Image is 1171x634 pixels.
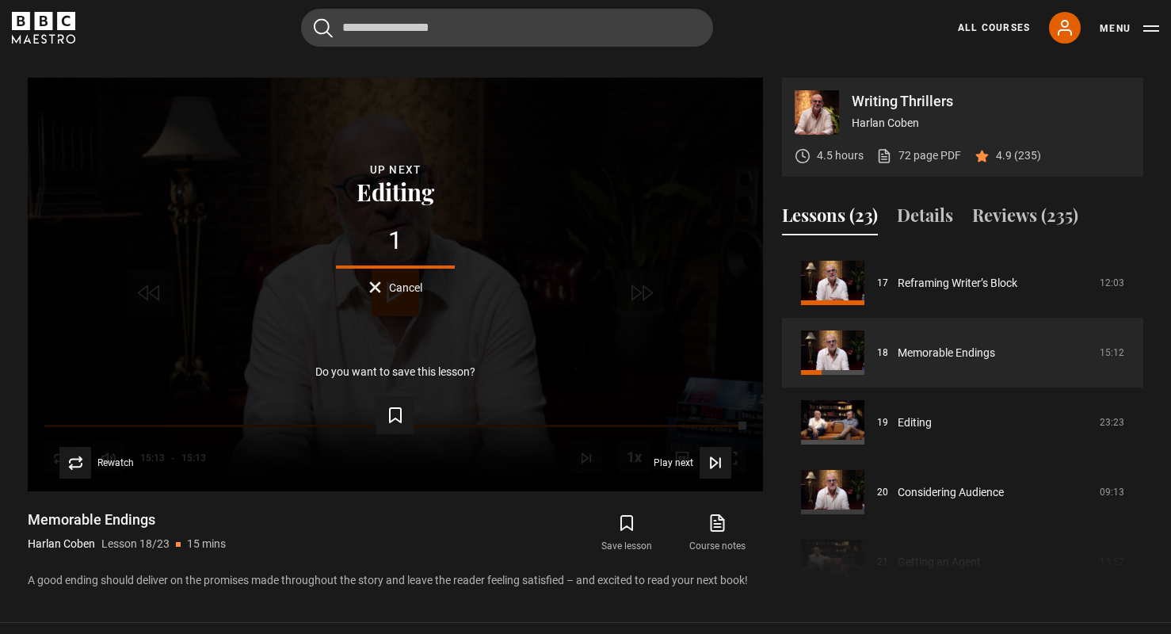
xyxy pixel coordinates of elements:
[389,282,422,293] span: Cancel
[972,202,1078,235] button: Reviews (235)
[1100,21,1159,36] button: Toggle navigation
[673,510,763,556] a: Course notes
[28,78,763,491] video-js: Video Player
[28,536,95,552] p: Harlan Coben
[352,179,439,204] button: Editing
[582,510,672,556] button: Save lesson
[958,21,1030,35] a: All Courses
[59,447,134,479] button: Rewatch
[301,9,713,47] input: Search
[876,147,961,164] a: 72 page PDF
[187,536,226,552] p: 15 mins
[898,414,932,431] a: Editing
[369,281,422,293] button: Cancel
[898,345,995,361] a: Memorable Endings
[897,202,953,235] button: Details
[28,510,226,529] h1: Memorable Endings
[315,366,475,377] p: Do you want to save this lesson?
[101,536,170,552] p: Lesson 18/23
[314,18,333,38] button: Submit the search query
[782,202,878,235] button: Lessons (23)
[28,572,763,589] p: A good ending should deliver on the promises made throughout the story and leave the reader feeli...
[654,458,693,468] span: Play next
[53,161,738,179] div: Up next
[852,94,1131,109] p: Writing Thrillers
[53,228,738,254] div: 1
[12,12,75,44] svg: BBC Maestro
[898,275,1017,292] a: Reframing Writer’s Block
[817,147,864,164] p: 4.5 hours
[654,447,731,479] button: Play next
[996,147,1041,164] p: 4.9 (235)
[97,458,134,468] span: Rewatch
[852,115,1131,132] p: Harlan Coben
[898,484,1004,501] a: Considering Audience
